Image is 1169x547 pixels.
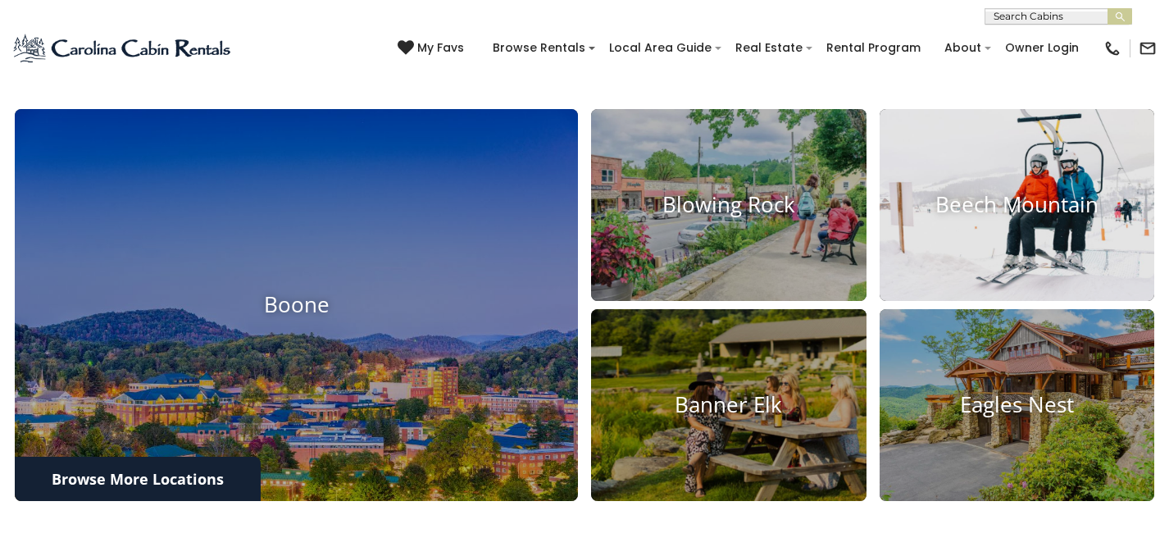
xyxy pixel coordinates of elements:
a: Boone [15,109,578,501]
a: Eagles Nest [880,309,1155,501]
a: Real Estate [727,35,811,61]
a: Beech Mountain [880,109,1155,301]
span: My Favs [417,39,464,57]
a: Owner Login [997,35,1087,61]
a: My Favs [398,39,468,57]
a: Browse Rentals [484,35,594,61]
img: phone-regular-black.png [1103,39,1121,57]
a: Blowing Rock [591,109,867,301]
h4: Eagles Nest [880,393,1155,418]
a: Banner Elk [591,309,867,501]
a: Rental Program [818,35,929,61]
img: Blue-2.png [12,32,234,65]
a: Local Area Guide [601,35,720,61]
h4: Banner Elk [591,393,867,418]
a: About [936,35,989,61]
a: Browse More Locations [15,457,261,501]
h4: Boone [15,293,578,318]
h4: Blowing Rock [591,193,867,218]
img: mail-regular-black.png [1139,39,1157,57]
h4: Beech Mountain [880,193,1155,218]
